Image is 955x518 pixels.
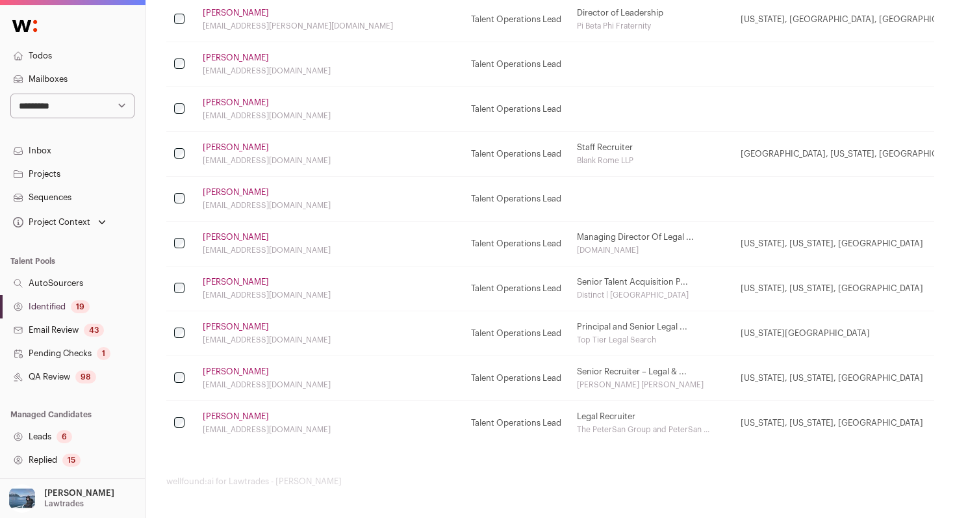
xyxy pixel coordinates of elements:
div: [EMAIL_ADDRESS][PERSON_NAME][DOMAIN_NAME] [203,21,455,31]
p: Lawtrades [44,499,84,509]
td: Legal Recruiter [569,401,733,446]
button: Open dropdown [5,484,117,513]
td: Talent Operations Lead [463,311,569,356]
div: Top Tier Legal Search [577,335,725,345]
p: [PERSON_NAME] [44,488,114,499]
td: Talent Operations Lead [463,401,569,446]
div: 6 [57,430,72,443]
div: [EMAIL_ADDRESS][DOMAIN_NAME] [203,424,455,435]
td: Talent Operations Lead [463,222,569,266]
div: Distinct | [GEOGRAPHIC_DATA] [577,290,725,300]
div: [EMAIL_ADDRESS][DOMAIN_NAME] [203,335,455,345]
div: [EMAIL_ADDRESS][DOMAIN_NAME] [203,290,455,300]
div: 43 [84,324,104,337]
div: [EMAIL_ADDRESS][DOMAIN_NAME] [203,66,455,76]
td: Principal and Senior Legal ... [569,311,733,356]
a: [PERSON_NAME] [203,53,269,63]
div: [EMAIL_ADDRESS][DOMAIN_NAME] [203,380,455,390]
td: Talent Operations Lead [463,177,569,222]
div: The PeterSan Group and PeterSan ... [577,424,725,435]
div: [DOMAIN_NAME] [577,245,725,255]
div: [PERSON_NAME] [PERSON_NAME] [577,380,725,390]
td: Senior Talent Acquisition P... [569,266,733,311]
div: 1 [97,347,110,360]
footer: wellfound:ai for Lawtrades - [PERSON_NAME] [166,476,934,487]
div: Project Context [10,217,90,227]
td: Talent Operations Lead [463,356,569,401]
div: Pi Beta Phi Fraternity [577,21,725,31]
a: [PERSON_NAME] [203,411,269,422]
a: [PERSON_NAME] [203,187,269,198]
td: Staff Recruiter [569,132,733,177]
td: Talent Operations Lead [463,87,569,132]
div: Blank Rome LLP [577,155,725,166]
img: Wellfound [5,13,44,39]
img: 17109629-medium_jpg [8,484,36,513]
div: [EMAIL_ADDRESS][DOMAIN_NAME] [203,200,455,211]
a: [PERSON_NAME] [203,322,269,332]
a: [PERSON_NAME] [203,277,269,287]
div: 98 [75,370,96,383]
div: [EMAIL_ADDRESS][DOMAIN_NAME] [203,155,455,166]
div: [EMAIL_ADDRESS][DOMAIN_NAME] [203,110,455,121]
td: Managing Director Of Legal ... [569,222,733,266]
td: Talent Operations Lead [463,132,569,177]
div: [EMAIL_ADDRESS][DOMAIN_NAME] [203,245,455,255]
div: 15 [62,454,81,467]
td: Talent Operations Lead [463,42,569,87]
a: [PERSON_NAME] [203,367,269,377]
td: Talent Operations Lead [463,266,569,311]
td: Senior Recruiter – Legal & ... [569,356,733,401]
a: [PERSON_NAME] [203,8,269,18]
a: [PERSON_NAME] [203,142,269,153]
button: Open dropdown [10,213,108,231]
div: 19 [71,300,90,313]
a: [PERSON_NAME] [203,97,269,108]
a: [PERSON_NAME] [203,232,269,242]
